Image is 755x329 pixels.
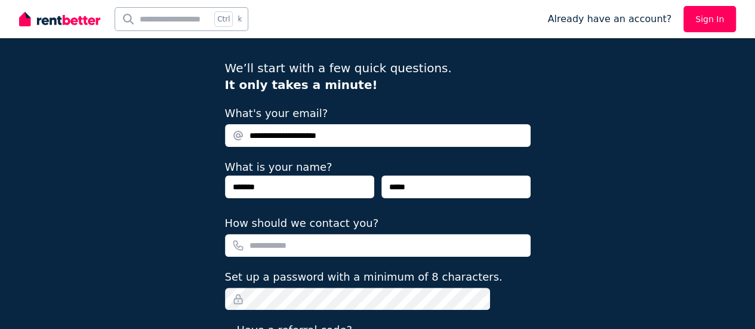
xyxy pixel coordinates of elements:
label: What's your email? [225,105,328,122]
b: It only takes a minute! [225,78,378,92]
label: How should we contact you? [225,215,379,232]
label: Set up a password with a minimum of 8 characters. [225,269,503,285]
span: Already have an account? [547,12,671,26]
a: Sign In [683,6,736,32]
span: Ctrl [214,11,233,27]
span: k [238,14,242,24]
span: We’ll start with a few quick questions. [225,61,452,92]
img: RentBetter [19,10,100,28]
label: What is your name? [225,161,332,173]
